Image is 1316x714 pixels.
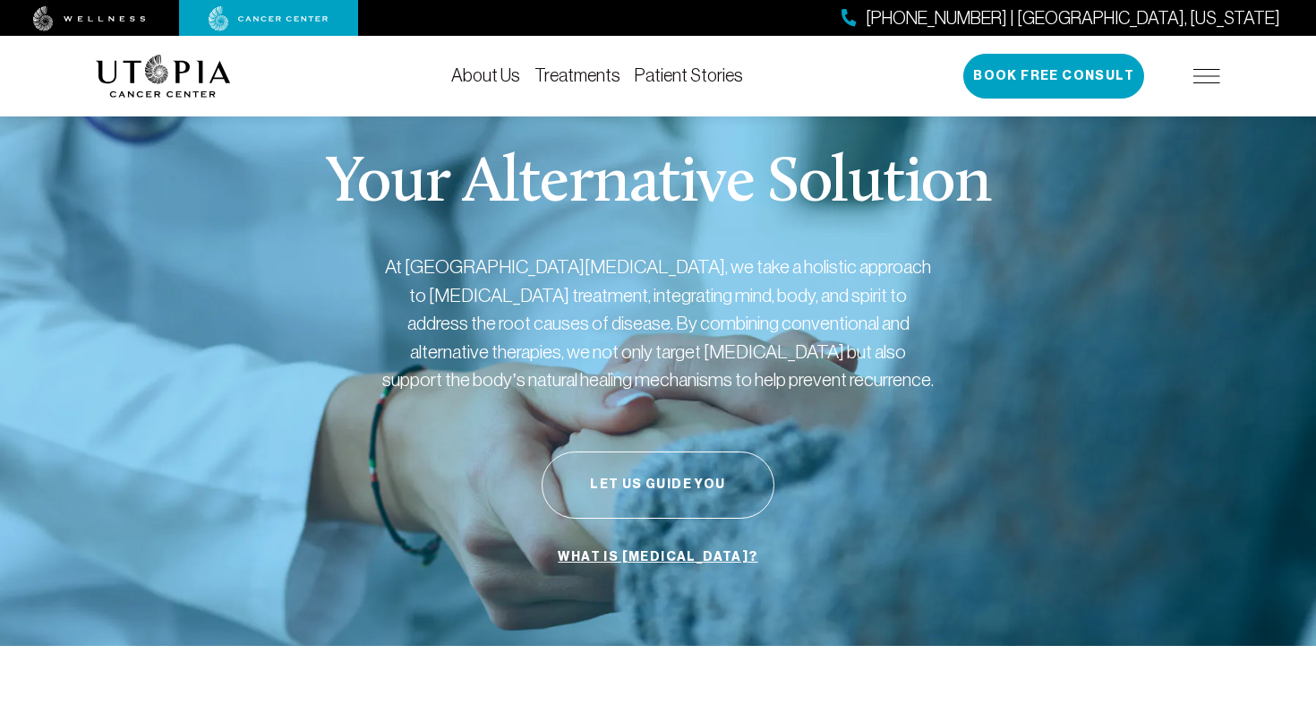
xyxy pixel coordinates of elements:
[542,452,774,519] button: Let Us Guide You
[553,540,762,574] a: What is [MEDICAL_DATA]?
[33,6,146,31] img: wellness
[451,65,520,85] a: About Us
[325,152,990,217] p: Your Alternative Solution
[96,55,231,98] img: logo
[1193,69,1220,83] img: icon-hamburger
[209,6,329,31] img: cancer center
[534,65,620,85] a: Treatments
[635,65,743,85] a: Patient Stories
[866,5,1280,31] span: [PHONE_NUMBER] | [GEOGRAPHIC_DATA], [US_STATE]
[842,5,1280,31] a: [PHONE_NUMBER] | [GEOGRAPHIC_DATA], [US_STATE]
[963,54,1144,99] button: Book Free Consult
[380,253,936,394] p: At [GEOGRAPHIC_DATA][MEDICAL_DATA], we take a holistic approach to [MEDICAL_DATA] treatment, inte...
